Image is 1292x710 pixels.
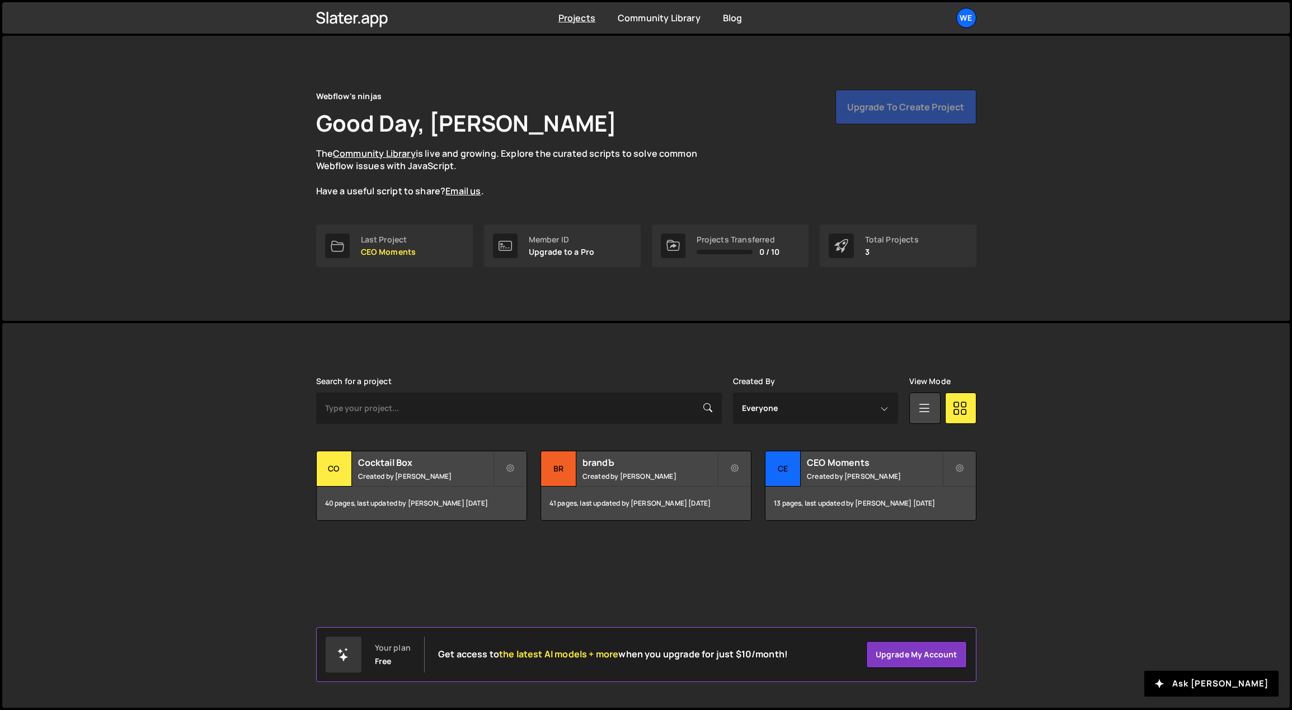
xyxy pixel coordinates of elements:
[316,108,617,138] h1: Good Day, [PERSON_NAME]
[499,648,618,660] span: the latest AI models + more
[865,247,919,256] p: 3
[807,456,942,469] h2: CEO Moments
[317,451,352,487] div: Co
[316,225,473,267] a: Last Project CEO Moments
[765,487,975,520] div: 13 pages, last updated by [PERSON_NAME] [DATE]
[765,451,976,521] a: CE CEO Moments Created by [PERSON_NAME] 13 pages, last updated by [PERSON_NAME] [DATE]
[723,12,743,24] a: Blog
[375,643,411,652] div: Your plan
[316,90,382,103] div: Webflow's ninjas
[316,393,722,424] input: Type your project...
[759,247,780,256] span: 0 / 10
[558,12,595,24] a: Projects
[956,8,976,28] a: We
[541,451,751,521] a: br brandЪ Created by [PERSON_NAME] 41 pages, last updated by [PERSON_NAME] [DATE]
[582,471,717,481] small: Created by [PERSON_NAME]
[316,451,527,521] a: Co Cocktail Box Created by [PERSON_NAME] 40 pages, last updated by [PERSON_NAME] [DATE]
[541,487,751,520] div: 41 pages, last updated by [PERSON_NAME] [DATE]
[909,377,951,386] label: View Mode
[733,377,776,386] label: Created By
[333,147,416,160] a: Community Library
[316,147,719,198] p: The is live and growing. Explore the curated scripts to solve common Webflow issues with JavaScri...
[361,235,416,244] div: Last Project
[618,12,701,24] a: Community Library
[529,247,595,256] p: Upgrade to a Pro
[529,235,595,244] div: Member ID
[1144,671,1279,697] button: Ask [PERSON_NAME]
[317,487,527,520] div: 40 pages, last updated by [PERSON_NAME] [DATE]
[438,649,788,660] h2: Get access to when you upgrade for just $10/month!
[361,247,416,256] p: CEO Moments
[358,456,493,469] h2: Cocktail Box
[866,641,967,668] a: Upgrade my account
[358,471,493,481] small: Created by [PERSON_NAME]
[765,451,801,487] div: CE
[582,456,717,469] h2: brandЪ
[865,235,919,244] div: Total Projects
[445,185,481,197] a: Email us
[375,657,392,666] div: Free
[316,377,392,386] label: Search for a project
[807,471,942,481] small: Created by [PERSON_NAME]
[541,451,576,487] div: br
[697,235,780,244] div: Projects Transferred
